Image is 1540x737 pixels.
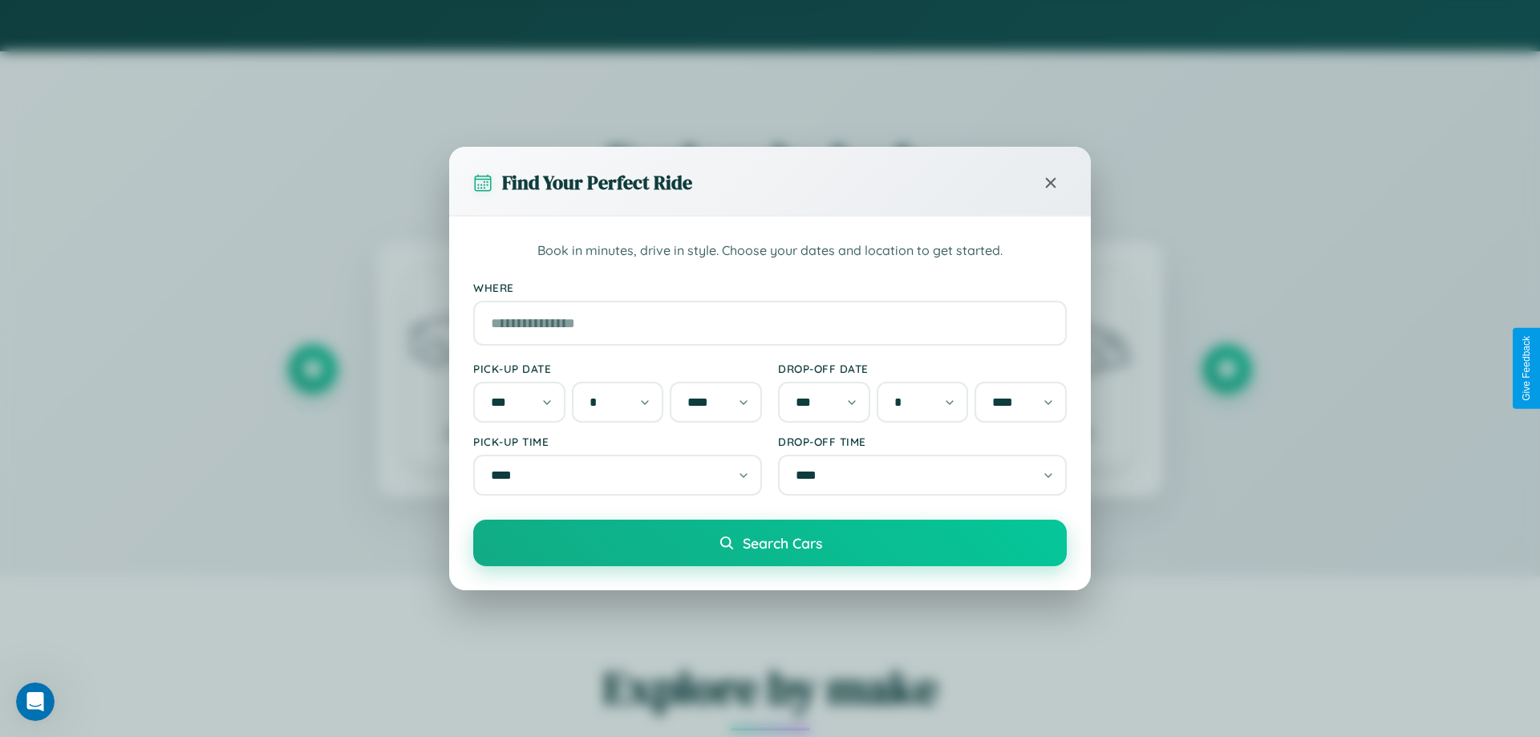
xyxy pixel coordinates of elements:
[743,534,822,552] span: Search Cars
[473,362,762,375] label: Pick-up Date
[473,520,1067,566] button: Search Cars
[778,435,1067,448] label: Drop-off Time
[502,169,692,196] h3: Find Your Perfect Ride
[473,435,762,448] label: Pick-up Time
[473,241,1067,261] p: Book in minutes, drive in style. Choose your dates and location to get started.
[473,281,1067,294] label: Where
[778,362,1067,375] label: Drop-off Date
